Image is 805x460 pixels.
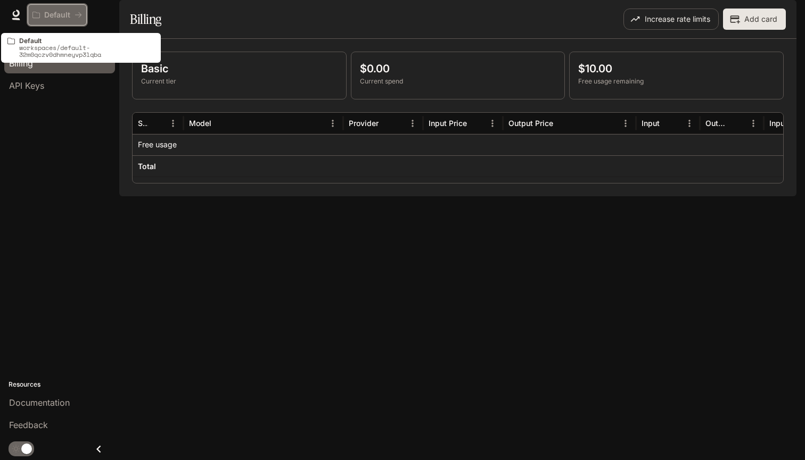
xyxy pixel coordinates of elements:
[19,44,154,58] p: workspaces/default-32m0qczv0dhmneyvp3lqba
[165,115,181,131] button: Menu
[349,119,379,128] div: Provider
[554,115,570,131] button: Sort
[429,119,467,128] div: Input Price
[623,9,719,30] button: Increase rate limits
[28,4,87,26] button: All workspaces
[19,37,154,44] p: Default
[723,9,786,30] button: Add card
[130,9,161,30] h1: Billing
[189,119,211,128] div: Model
[44,11,70,20] p: Default
[578,61,775,77] p: $10.00
[745,115,761,131] button: Menu
[508,119,553,128] div: Output Price
[325,115,341,131] button: Menu
[380,115,396,131] button: Sort
[484,115,500,131] button: Menu
[141,77,338,86] p: Current tier
[138,139,177,150] p: Free usage
[618,115,634,131] button: Menu
[360,61,556,77] p: $0.00
[642,119,660,128] div: Input
[405,115,421,131] button: Menu
[141,61,338,77] p: Basic
[149,115,165,131] button: Sort
[468,115,484,131] button: Sort
[212,115,228,131] button: Sort
[729,115,745,131] button: Sort
[661,115,677,131] button: Sort
[360,77,556,86] p: Current spend
[578,77,775,86] p: Free usage remaining
[705,119,728,128] div: Output
[138,161,156,172] h6: Total
[138,119,148,128] div: Service
[681,115,697,131] button: Menu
